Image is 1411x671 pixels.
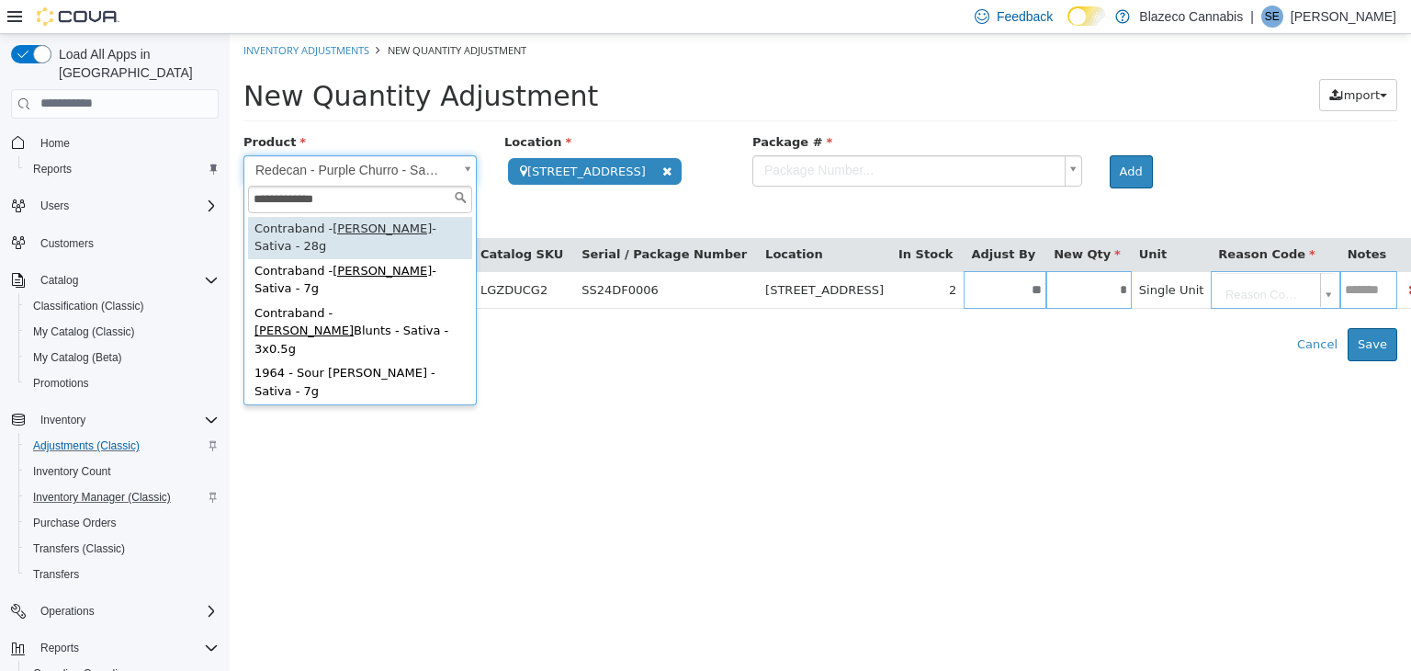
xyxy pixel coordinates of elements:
[1291,6,1396,28] p: [PERSON_NAME]
[26,435,147,457] a: Adjustments (Classic)
[1250,6,1254,28] p: |
[26,461,119,483] a: Inventory Count
[40,604,95,619] span: Operations
[33,162,72,176] span: Reports
[33,376,89,391] span: Promotions
[33,232,219,255] span: Customers
[40,413,85,427] span: Inventory
[18,319,226,345] button: My Catalog (Classic)
[40,641,79,655] span: Reports
[1067,26,1068,27] span: Dark Mode
[40,273,78,288] span: Catalog
[33,299,144,313] span: Classification (Classic)
[18,345,226,370] button: My Catalog (Beta)
[33,269,219,291] span: Catalog
[18,536,226,562] button: Transfers (Classic)
[18,370,226,396] button: Promotions
[33,637,86,659] button: Reports
[33,132,77,154] a: Home
[33,269,85,291] button: Catalog
[26,563,86,586] a: Transfers
[1067,6,1106,26] input: Dark Mode
[26,512,219,534] span: Purchase Orders
[33,567,79,582] span: Transfers
[33,195,76,217] button: Users
[33,131,219,154] span: Home
[103,230,202,244] span: [PERSON_NAME]
[18,225,243,267] div: Contraband - - Sativa - 7g
[26,538,219,560] span: Transfers (Classic)
[26,461,219,483] span: Inventory Count
[26,347,219,369] span: My Catalog (Beta)
[1261,6,1283,28] div: Sarah Ellis
[4,407,226,433] button: Inventory
[26,321,219,343] span: My Catalog (Classic)
[33,600,102,622] button: Operations
[18,562,226,587] button: Transfers
[26,435,219,457] span: Adjustments (Classic)
[33,464,111,479] span: Inventory Count
[997,7,1053,26] span: Feedback
[26,486,219,508] span: Inventory Manager (Classic)
[18,327,243,370] div: 1964 - Sour [PERSON_NAME] - Sativa - 7g
[33,490,171,505] span: Inventory Manager (Classic)
[33,438,140,453] span: Adjustments (Classic)
[4,230,226,256] button: Customers
[103,188,202,201] span: [PERSON_NAME]
[26,295,152,317] a: Classification (Classic)
[18,183,243,225] div: Contraband - - Sativa - 28g
[4,130,226,156] button: Home
[26,372,219,394] span: Promotions
[26,563,219,586] span: Transfers
[33,541,125,556] span: Transfers (Classic)
[33,195,219,217] span: Users
[26,321,142,343] a: My Catalog (Classic)
[33,324,135,339] span: My Catalog (Classic)
[26,295,219,317] span: Classification (Classic)
[1265,6,1280,28] span: SE
[4,193,226,219] button: Users
[26,538,132,560] a: Transfers (Classic)
[18,484,226,510] button: Inventory Manager (Classic)
[40,199,69,213] span: Users
[25,290,124,303] span: [PERSON_NAME]
[51,45,219,82] span: Load All Apps in [GEOGRAPHIC_DATA]
[18,267,243,328] div: Contraband - Blunts - Sativa - 3x0.5g
[26,486,178,508] a: Inventory Manager (Classic)
[18,459,226,484] button: Inventory Count
[37,7,119,26] img: Cova
[33,637,219,659] span: Reports
[33,409,219,431] span: Inventory
[18,293,226,319] button: Classification (Classic)
[33,233,101,255] a: Customers
[26,158,219,180] span: Reports
[4,635,226,661] button: Reports
[33,350,122,365] span: My Catalog (Beta)
[18,510,226,536] button: Purchase Orders
[4,267,226,293] button: Catalog
[26,158,79,180] a: Reports
[26,372,96,394] a: Promotions
[40,236,94,251] span: Customers
[1139,6,1243,28] p: Blazeco Cannabis
[33,600,219,622] span: Operations
[40,136,70,151] span: Home
[18,156,226,182] button: Reports
[4,598,226,624] button: Operations
[26,512,124,534] a: Purchase Orders
[26,347,130,369] a: My Catalog (Beta)
[33,516,117,530] span: Purchase Orders
[33,409,93,431] button: Inventory
[18,433,226,459] button: Adjustments (Classic)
